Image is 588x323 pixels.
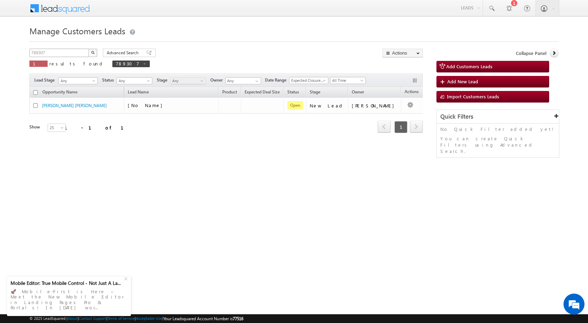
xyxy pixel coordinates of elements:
[447,78,478,84] span: Add New Lead
[124,88,152,97] span: Lead Name
[29,124,42,130] div: Show
[410,121,423,133] a: next
[42,103,107,108] a: [PERSON_NAME] [PERSON_NAME]
[157,77,170,83] span: Stage
[330,77,366,84] a: All Time
[42,89,77,94] span: Opportunity Name
[58,77,98,84] a: Any
[440,126,555,132] p: No Quick Filter added yet!
[252,78,260,85] a: Show All Items
[10,280,123,286] div: Mobile Editor: True Mobile Control - Not Just A La...
[222,89,237,94] span: Product
[447,93,499,99] span: Import Customers Leads
[394,121,407,133] span: 1
[68,316,78,321] a: About
[310,89,320,94] span: Stage
[102,77,117,83] span: Status
[49,61,105,66] span: results found
[233,316,243,321] span: 77516
[401,88,422,97] span: Actions
[33,61,44,66] span: 1
[39,88,81,97] a: Opportunity Name
[516,50,546,56] span: Collapse Panel
[210,77,225,83] span: Owner
[48,124,66,132] a: 25
[446,63,492,69] span: Add Customers Leads
[225,77,261,84] input: Type to Search
[64,124,132,132] div: 1 - 1 of 1
[310,103,345,109] div: New Lead
[33,90,38,95] input: Check all records
[440,135,555,154] p: You can create Quick Filters using Advanced Search.
[265,77,289,83] span: Date Range
[306,88,324,97] a: Stage
[116,61,139,66] span: 789307
[29,315,243,322] span: © 2025 LeadSquared | | | | |
[241,88,283,97] a: Expected Deal Size
[48,125,66,131] span: 25
[91,51,94,54] img: Search
[59,78,95,84] span: Any
[163,316,243,321] span: Your Leadsquared Account Number is
[136,316,162,321] a: Acceptable Use
[79,316,106,321] a: Contact Support
[170,77,206,84] a: Any
[284,88,302,97] a: Status
[117,78,150,84] span: Any
[383,49,423,57] button: Actions
[352,103,398,109] div: [PERSON_NAME]
[289,77,326,84] span: Expected Closure Date
[378,121,391,133] a: prev
[117,77,152,84] a: Any
[34,77,57,83] span: Lead Stage
[287,101,303,110] span: Open
[107,316,135,321] a: Terms of Service
[170,78,204,84] span: Any
[437,110,559,124] div: Quick Filters
[245,89,280,94] span: Expected Deal Size
[352,89,364,94] span: Owner
[10,287,127,313] div: 🚀 Mobile-First is Here – Meet the New Mobile Editor in Landing Pages Pro & Portals! In [DATE] wor...
[330,77,364,84] span: All Time
[107,50,141,56] span: Advanced Search
[128,102,166,108] span: [No Name]
[289,77,328,84] a: Expected Closure Date
[122,274,131,282] div: +
[29,25,125,36] span: Manage Customers Leads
